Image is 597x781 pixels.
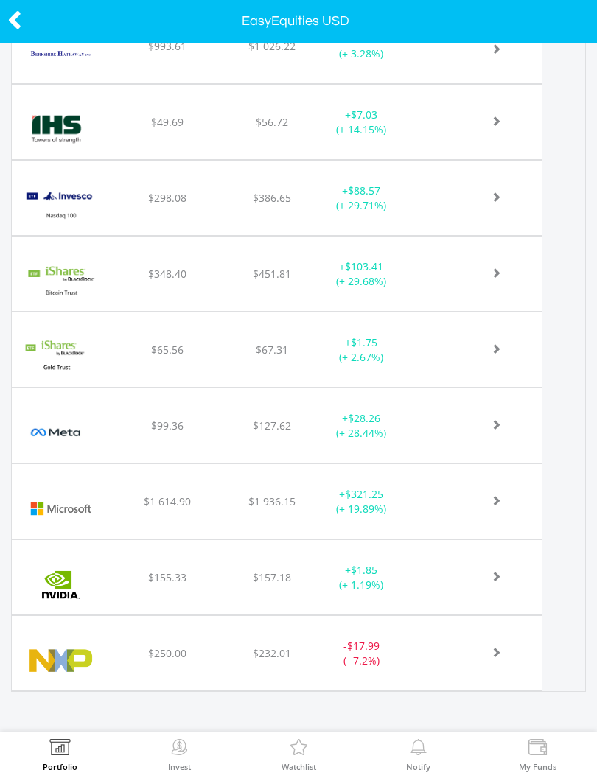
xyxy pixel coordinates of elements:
[526,739,549,760] img: View Funds
[19,255,104,307] img: EQU.US.IBIT.png
[19,179,103,231] img: EQU.US.QQQM.png
[351,335,377,349] span: $1.75
[351,108,377,122] span: $7.03
[19,27,102,80] img: EQU.US.BRKB.png
[519,763,556,771] label: My Funds
[19,103,94,155] img: EQU.US.IHS.png
[151,418,184,432] span: $99.36
[315,259,408,289] div: + (+ 29.68%)
[148,646,186,660] span: $250.00
[168,739,191,760] img: Invest Now
[345,487,383,501] span: $321.25
[19,483,102,535] img: EQU.US.MSFT.png
[19,558,102,611] img: EQU.US.NVDA.png
[315,639,408,668] div: - (- 7.2%)
[348,32,380,46] span: $32.61
[144,494,191,508] span: $1 614.90
[49,739,71,760] img: View Portfolio
[148,267,186,281] span: $348.40
[43,763,77,771] label: Portfolio
[151,343,184,357] span: $65.56
[256,343,288,357] span: $67.31
[315,487,408,516] div: + (+ 19.89%)
[19,407,94,459] img: EQU.US.META.png
[148,191,186,205] span: $298.08
[315,32,408,61] div: + (+ 3.28%)
[315,183,408,213] div: + (+ 29.71%)
[253,267,291,281] span: $451.81
[148,570,186,584] span: $155.33
[347,639,380,653] span: $17.99
[43,739,77,771] a: Portfolio
[315,335,408,365] div: + (+ 2.67%)
[351,563,377,577] span: $1.85
[151,115,184,129] span: $49.69
[248,494,296,508] span: $1 936.15
[282,763,316,771] label: Watchlist
[407,739,430,760] img: View Notifications
[348,183,380,197] span: $88.57
[253,418,291,432] span: $127.62
[406,763,430,771] label: Notify
[253,191,291,205] span: $386.65
[406,739,430,771] a: Notify
[345,259,383,273] span: $103.41
[248,39,296,53] span: $1 026.22
[315,563,408,592] div: + (+ 1.19%)
[168,763,191,771] label: Invest
[315,108,408,137] div: + (+ 14.15%)
[282,739,316,771] a: Watchlist
[168,739,191,771] a: Invest
[253,570,291,584] span: $157.18
[148,39,186,53] span: $993.61
[253,646,291,660] span: $232.01
[287,739,310,760] img: Watchlist
[519,739,556,771] a: My Funds
[315,411,408,441] div: + (+ 28.44%)
[256,115,288,129] span: $56.72
[19,331,94,383] img: EQU.US.IAU.png
[19,634,102,687] img: EQU.US.NXPI.png
[348,411,380,425] span: $28.26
